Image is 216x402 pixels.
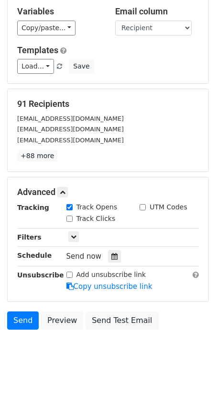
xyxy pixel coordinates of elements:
strong: Tracking [17,204,49,211]
label: UTM Codes [150,202,187,212]
h5: Email column [115,6,199,17]
label: Track Clicks [76,214,116,224]
button: Save [69,59,94,74]
iframe: Chat Widget [168,356,216,402]
h5: 91 Recipients [17,99,199,109]
small: [EMAIL_ADDRESS][DOMAIN_NAME] [17,126,124,133]
a: Preview [41,311,83,330]
a: Load... [17,59,54,74]
a: Send [7,311,39,330]
small: [EMAIL_ADDRESS][DOMAIN_NAME] [17,137,124,144]
h5: Advanced [17,187,199,197]
a: +88 more [17,150,57,162]
a: Copy/paste... [17,21,76,35]
a: Templates [17,45,58,55]
a: Copy unsubscribe link [66,282,152,291]
strong: Schedule [17,252,52,259]
small: [EMAIL_ADDRESS][DOMAIN_NAME] [17,115,124,122]
strong: Unsubscribe [17,271,64,279]
span: Send now [66,252,102,261]
strong: Filters [17,233,42,241]
a: Send Test Email [86,311,158,330]
label: Track Opens [76,202,118,212]
h5: Variables [17,6,101,17]
label: Add unsubscribe link [76,270,146,280]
